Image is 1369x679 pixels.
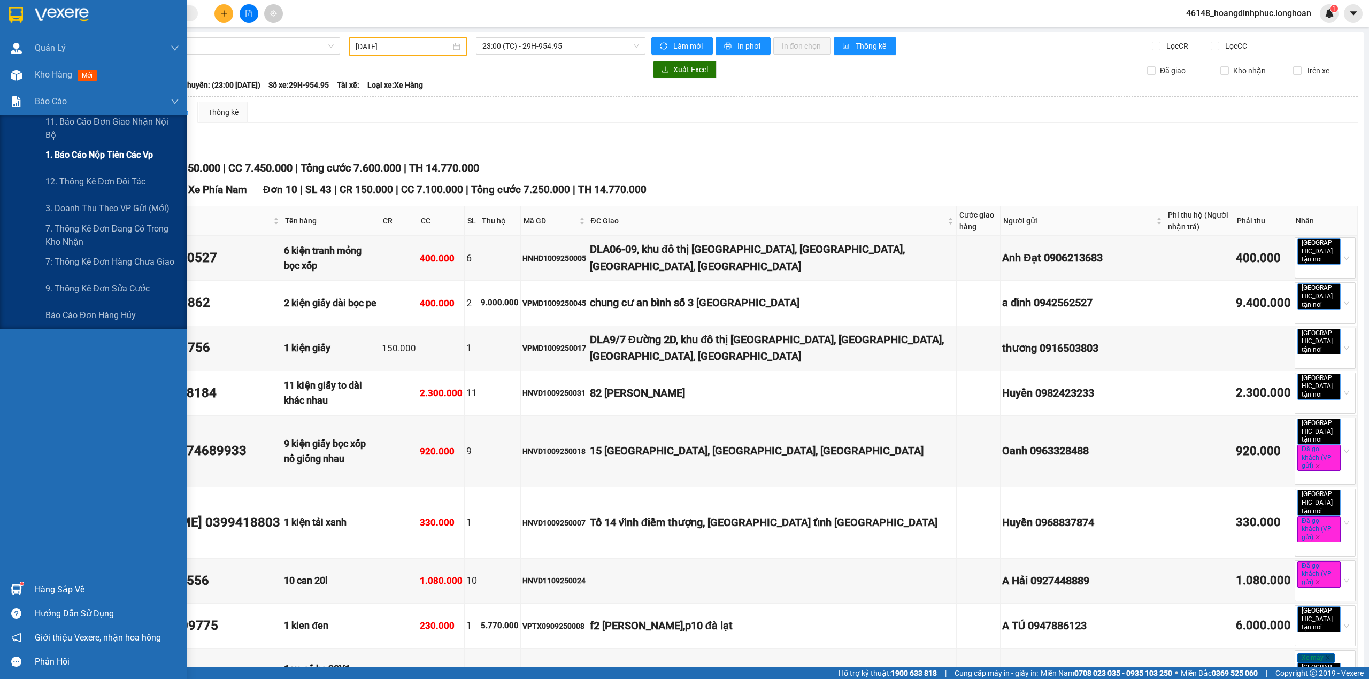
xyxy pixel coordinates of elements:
[240,4,258,23] button: file-add
[1324,437,1329,442] span: close
[590,514,955,531] div: Tổ 14 vĩnh điềm thượng, [GEOGRAPHIC_DATA] tỉnh [GEOGRAPHIC_DATA]
[521,281,588,326] td: VPMD1009250045
[521,604,588,649] td: VPTX0909250008
[479,206,521,236] th: Thu hộ
[1315,580,1320,585] span: close
[660,42,669,51] span: sync
[466,183,468,196] span: |
[396,183,398,196] span: |
[284,341,378,356] div: 1 kiện giấy
[481,297,519,310] div: 9.000.000
[1315,535,1320,540] span: close
[1002,443,1163,459] div: Oanh 0963328488
[35,41,66,55] span: Quản Lý
[1221,40,1249,52] span: Lọc CC
[165,161,220,174] span: CR 150.000
[957,206,1001,236] th: Cước giao hàng
[773,37,832,55] button: In đơn chọn
[1234,206,1293,236] th: Phải thu
[284,378,378,408] div: 11 kiện giấy to dài khác nhau
[573,183,575,196] span: |
[1297,419,1341,445] span: [GEOGRAPHIC_DATA] tận nơi
[891,669,937,677] strong: 1900 633 818
[284,296,378,311] div: 2 kiện giấy dài bọc pe
[420,296,463,311] div: 400.000
[367,79,423,91] span: Loại xe: Xe Hàng
[404,161,406,174] span: |
[103,293,280,313] div: hưng 0983827862
[1297,329,1341,355] span: [GEOGRAPHIC_DATA] tận nơi
[270,10,277,17] span: aim
[1178,6,1320,20] span: 46148_hoangdinhphuc.longhoan
[1324,347,1329,352] span: close
[1296,215,1355,227] div: Nhãn
[284,436,378,467] div: 9 kiện giấy bọc xốp nổ giống nhau
[590,295,955,311] div: chung cư an bình số 3 [GEOGRAPHIC_DATA]
[103,571,280,591] div: Toàn 0394132556
[590,443,955,459] div: 15 [GEOGRAPHIC_DATA], [GEOGRAPHIC_DATA], [GEOGRAPHIC_DATA]
[524,215,577,227] span: Mã GD
[1297,374,1341,400] span: [GEOGRAPHIC_DATA] tận nơi
[1297,561,1341,588] span: Đã gọi khách (VP gửi)
[103,383,280,404] div: hoàng 0972838184
[1162,40,1190,52] span: Lọc CR
[1236,384,1291,403] div: 2.300.000
[301,161,401,174] span: Tổng cước 7.600.000
[590,618,955,634] div: f2 [PERSON_NAME],p10 đà lạt
[522,575,586,587] div: HNVD1109250024
[466,296,477,311] div: 2
[11,632,21,643] span: notification
[337,79,359,91] span: Tài xế:
[466,444,477,459] div: 9
[839,667,937,679] span: Hỗ trợ kỹ thuật:
[1156,65,1190,76] span: Đã giao
[1324,302,1329,307] span: close
[466,515,477,530] div: 1
[9,7,23,23] img: logo-vxr
[420,574,463,588] div: 1.080.000
[482,38,640,54] span: 23:00 (TC) - 29H-954.95
[284,515,378,530] div: 1 kiện tải xanh
[590,241,955,275] div: DLA06-09, khu đô thị [GEOGRAPHIC_DATA], [GEOGRAPHIC_DATA], [GEOGRAPHIC_DATA], [GEOGRAPHIC_DATA]
[420,386,463,400] div: 2.300.000
[522,342,586,354] div: VPMD1009250017
[1236,442,1291,461] div: 920.000
[45,148,153,161] span: 1. Báo cáo nộp tiền các vp
[1236,616,1291,635] div: 6.000.000
[522,445,586,457] div: HNVD1009250018
[1325,9,1334,18] img: icon-new-feature
[1344,4,1363,23] button: caret-down
[268,79,329,91] span: Số xe: 29H-954.95
[35,95,67,108] span: Báo cáo
[522,387,586,399] div: HNVD1009250031
[1041,667,1172,679] span: Miền Nam
[1002,295,1163,311] div: a dĩnh 0942562527
[284,243,378,274] div: 6 kiện tranh mỏng bọc xốp
[1324,257,1329,263] span: close
[382,341,416,356] div: 150.000
[1236,249,1291,268] div: 400.000
[522,620,586,632] div: VPTX0909250008
[104,215,271,227] span: Người nhận
[466,251,477,266] div: 6
[1297,653,1335,663] span: Xe máy
[103,513,280,533] div: [PERSON_NAME] 0399418803
[1310,669,1317,677] span: copyright
[35,70,72,80] span: Kho hàng
[716,37,771,55] button: printerIn phơi
[522,252,586,264] div: HNHD1009250005
[1315,464,1320,469] span: close
[223,161,226,174] span: |
[1003,215,1154,227] span: Người gửi
[1324,392,1329,397] span: close
[1330,5,1338,12] sup: 1
[578,183,647,196] span: TH 14.770.000
[1181,667,1258,679] span: Miền Bắc
[1297,516,1341,543] span: Đã gọi khách (VP gửi)
[182,79,260,91] span: Chuyến: (23:00 [DATE])
[420,515,463,530] div: 330.000
[45,282,150,295] span: 9. Thống kê đơn sửa cước
[171,97,179,106] span: down
[1212,669,1258,677] strong: 0369 525 060
[653,61,717,78] button: downloadXuất Excel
